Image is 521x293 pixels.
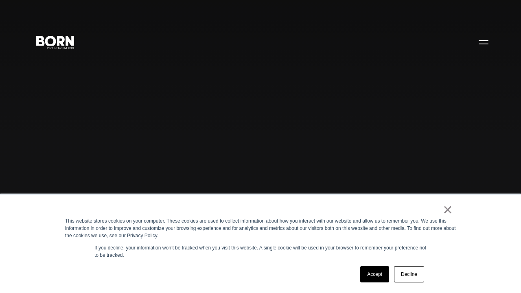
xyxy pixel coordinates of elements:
[474,33,493,50] button: Open
[94,244,427,259] p: If you decline, your information won’t be tracked when you visit this website. A single cookie wi...
[394,266,424,282] a: Decline
[360,266,389,282] a: Accept
[443,206,453,213] a: ×
[65,217,456,239] div: This website stores cookies on your computer. These cookies are used to collect information about...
